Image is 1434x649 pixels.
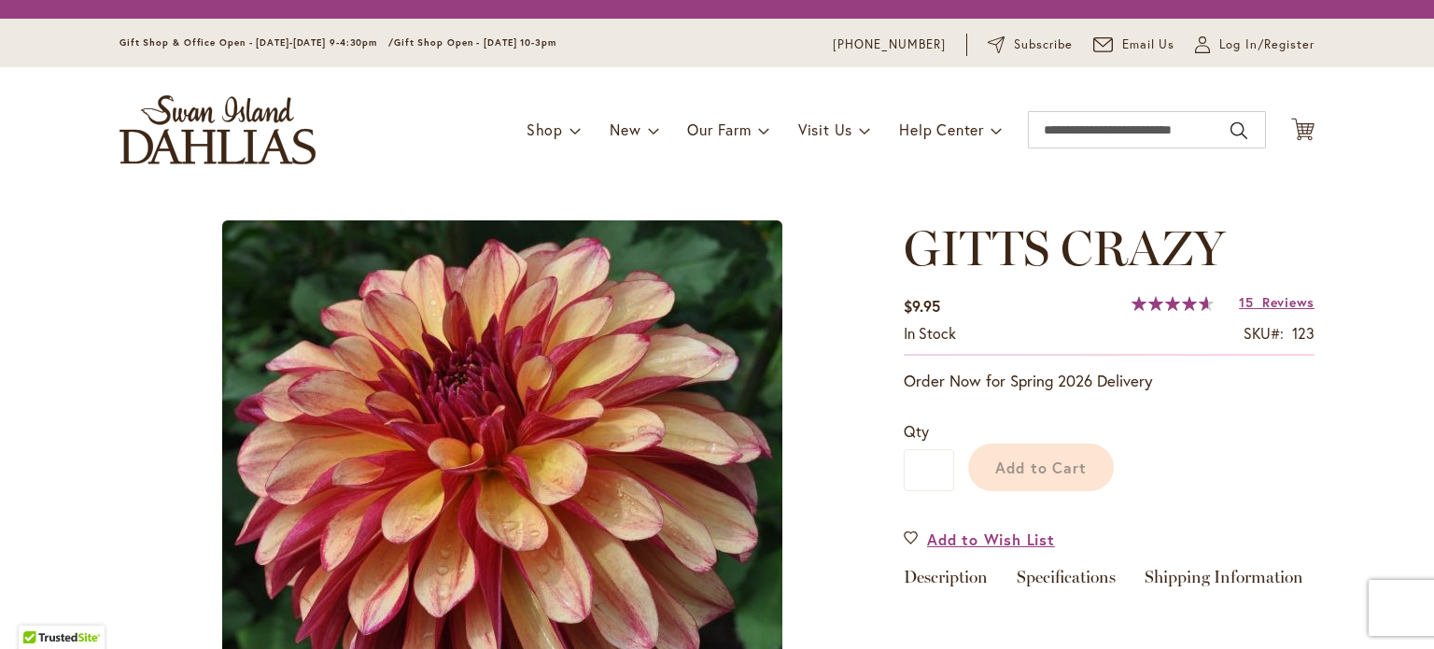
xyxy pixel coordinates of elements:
[988,35,1073,54] a: Subscribe
[904,529,1055,550] a: Add to Wish List
[1017,569,1116,596] a: Specifications
[610,120,640,139] span: New
[1262,293,1314,311] span: Reviews
[1239,293,1314,311] a: 15 Reviews
[1132,296,1214,311] div: 93%
[927,529,1055,550] span: Add to Wish List
[1239,293,1253,311] span: 15
[1145,569,1303,596] a: Shipping Information
[904,323,956,345] div: Availability
[904,219,1225,277] span: GITTS CRAZY
[687,120,751,139] span: Our Farm
[904,323,956,343] span: In stock
[904,569,1314,596] div: Detailed Product Info
[119,36,394,49] span: Gift Shop & Office Open - [DATE]-[DATE] 9-4:30pm /
[798,120,852,139] span: Visit Us
[1014,35,1073,54] span: Subscribe
[833,35,946,54] a: [PHONE_NUMBER]
[1244,323,1284,343] strong: SKU
[394,36,556,49] span: Gift Shop Open - [DATE] 10-3pm
[899,120,984,139] span: Help Center
[1195,35,1314,54] a: Log In/Register
[1292,323,1314,345] div: 123
[1093,35,1175,54] a: Email Us
[904,370,1314,392] p: Order Now for Spring 2026 Delivery
[119,95,316,164] a: store logo
[904,569,988,596] a: Description
[1230,116,1247,146] button: Search
[1122,35,1175,54] span: Email Us
[527,120,563,139] span: Shop
[904,296,940,316] span: $9.95
[1219,35,1314,54] span: Log In/Register
[904,421,929,441] span: Qty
